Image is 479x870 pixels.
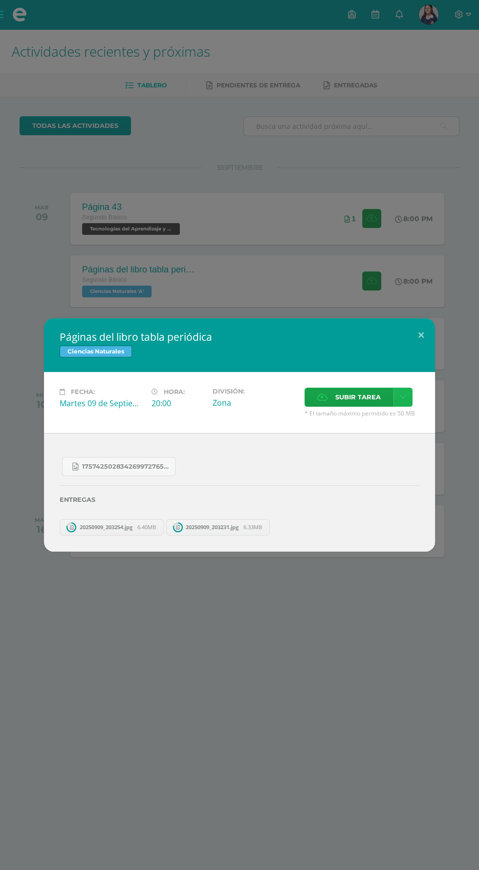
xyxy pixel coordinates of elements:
div: Zona [213,397,297,408]
span: 20250909_203254.jpg [75,523,137,531]
a: 20250909_203231.jpg [166,519,270,536]
span: 17574250283426997276571490175841.jpg [82,463,170,471]
a: 17574250283426997276571490175841.jpg [62,457,175,476]
button: Close (Esc) [407,318,435,352]
span: 20250909_203231.jpg [181,523,243,531]
div: Martes 09 de Septiembre [60,398,144,409]
span: 6.40MB [137,523,156,531]
label: División: [213,388,297,395]
div: 20:00 [152,398,205,409]
a: 20250909_203254.jpg [60,519,164,536]
span: 6.33MB [243,523,262,531]
h2: Páginas del libro tabla periódica [60,330,419,344]
span: Hora: [164,388,185,395]
span: Ciencias Naturales [60,346,132,357]
span: Subir tarea [335,388,381,406]
label: Entregas [60,496,419,503]
span: Fecha: [71,388,95,395]
span: * El tamaño máximo permitido es 50 MB [305,409,419,417]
